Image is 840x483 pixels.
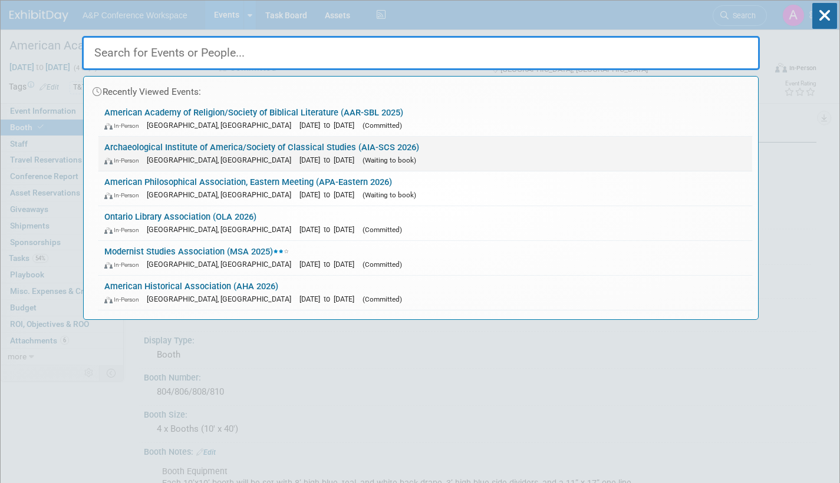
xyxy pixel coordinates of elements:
[299,225,360,234] span: [DATE] to [DATE]
[104,296,144,303] span: In-Person
[147,260,297,269] span: [GEOGRAPHIC_DATA], [GEOGRAPHIC_DATA]
[98,206,752,240] a: Ontario Library Association (OLA 2026) In-Person [GEOGRAPHIC_DATA], [GEOGRAPHIC_DATA] [DATE] to [...
[363,295,402,303] span: (Committed)
[82,36,760,70] input: Search for Events or People...
[98,137,752,171] a: Archaeological Institute of America/Society of Classical Studies (AIA-SCS 2026) In-Person [GEOGRA...
[104,226,144,234] span: In-Person
[299,156,360,164] span: [DATE] to [DATE]
[147,121,297,130] span: [GEOGRAPHIC_DATA], [GEOGRAPHIC_DATA]
[104,191,144,199] span: In-Person
[104,261,144,269] span: In-Person
[363,156,416,164] span: (Waiting to book)
[98,276,752,310] a: American Historical Association (AHA 2026) In-Person [GEOGRAPHIC_DATA], [GEOGRAPHIC_DATA] [DATE] ...
[299,121,360,130] span: [DATE] to [DATE]
[90,77,752,102] div: Recently Viewed Events:
[104,157,144,164] span: In-Person
[363,226,402,234] span: (Committed)
[363,121,402,130] span: (Committed)
[104,122,144,130] span: In-Person
[98,102,752,136] a: American Academy of Religion/Society of Biblical Literature (AAR-SBL 2025) In-Person [GEOGRAPHIC_...
[299,260,360,269] span: [DATE] to [DATE]
[98,241,752,275] a: Modernist Studies Association (MSA 2025) In-Person [GEOGRAPHIC_DATA], [GEOGRAPHIC_DATA] [DATE] to...
[147,295,297,303] span: [GEOGRAPHIC_DATA], [GEOGRAPHIC_DATA]
[147,190,297,199] span: [GEOGRAPHIC_DATA], [GEOGRAPHIC_DATA]
[147,156,297,164] span: [GEOGRAPHIC_DATA], [GEOGRAPHIC_DATA]
[363,260,402,269] span: (Committed)
[299,295,360,303] span: [DATE] to [DATE]
[363,191,416,199] span: (Waiting to book)
[147,225,297,234] span: [GEOGRAPHIC_DATA], [GEOGRAPHIC_DATA]
[299,190,360,199] span: [DATE] to [DATE]
[98,171,752,206] a: American Philosophical Association, Eastern Meeting (APA-Eastern 2026) In-Person [GEOGRAPHIC_DATA...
